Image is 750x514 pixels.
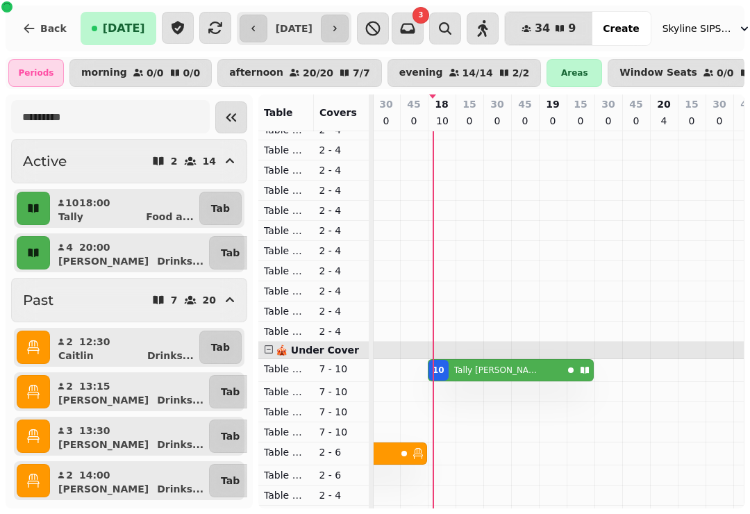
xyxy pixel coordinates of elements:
p: 0 [603,114,614,128]
p: Table 112 [264,244,308,258]
p: 0 / 0 [147,68,164,78]
p: 2 - 6 [319,445,364,459]
p: 0 [547,114,558,128]
p: 2 - 4 [319,304,364,318]
p: 45 [407,97,420,111]
p: 7 / 7 [353,68,370,78]
p: Window Seats [619,67,697,78]
button: 420:00[PERSON_NAME]Drinks... [53,236,206,270]
p: 3 [65,424,74,438]
p: 20:00 [79,240,110,254]
p: 2 / 2 [512,68,530,78]
p: 15 [574,97,587,111]
button: [DATE] [81,12,156,45]
div: Periods [8,59,64,87]
span: Back [40,24,67,33]
p: Table 203 [264,405,308,419]
p: 2 - 4 [319,488,364,502]
p: Table 108 [264,163,308,177]
button: afternoon20/207/7 [217,59,382,87]
p: evening [399,67,443,78]
p: afternoon [229,67,283,78]
p: 14:00 [79,468,110,482]
button: 213:15[PERSON_NAME]Drinks... [53,375,206,408]
p: 0 [575,114,586,128]
p: Drinks ... [157,482,203,496]
p: 30 [379,97,392,111]
p: Food a ... [146,210,194,224]
p: 2 [65,335,74,349]
p: Table 111 [264,224,308,238]
span: 34 [535,23,550,34]
p: 10 [436,114,447,128]
div: 10 [433,365,444,376]
p: 2 [171,156,178,166]
button: 214:00[PERSON_NAME]Drinks... [53,464,206,497]
button: 349 [505,12,592,45]
p: Tab [221,246,240,260]
p: Table 109 [264,183,308,197]
p: 2 - 4 [319,204,364,217]
p: Tally [PERSON_NAME] [454,365,542,376]
span: Skyline SIPS SJQ [662,22,732,35]
p: 0 [492,114,503,128]
p: Tab [221,385,240,399]
button: Tab [199,192,242,225]
p: Drinks ... [157,254,203,268]
p: Table 204 [264,425,308,439]
p: 2 - 6 [319,468,364,482]
p: 20 [657,97,670,111]
p: 7 - 10 [319,425,364,439]
p: Table 107 [264,143,308,157]
button: 212:30CaitlinDrinks... [53,331,197,364]
p: 2 - 4 [319,264,364,278]
p: 2 - 4 [319,163,364,177]
p: 19 [546,97,559,111]
p: Tab [211,201,230,215]
p: 0 [464,114,475,128]
p: 2 - 4 [319,183,364,197]
p: Drinks ... [157,438,203,451]
p: 0 [714,114,725,128]
p: 2 [65,468,74,482]
p: 0 [686,114,697,128]
button: Tab [209,375,251,408]
span: [DATE] [103,23,145,34]
p: Table 115 [264,304,308,318]
p: 30 [601,97,615,111]
span: 🎪 Under Cover [276,345,359,356]
p: Table 116 [264,324,308,338]
div: Areas [547,59,602,87]
p: 0 [631,114,642,128]
p: Table 205 [264,445,308,459]
button: Create [592,12,650,45]
p: 0 [408,114,419,128]
p: Drinks ... [157,393,203,407]
p: [PERSON_NAME] [58,482,149,496]
p: 30 [490,97,503,111]
button: 313:30[PERSON_NAME]Drinks... [53,420,206,453]
p: 7 [171,295,178,305]
p: 13:15 [79,379,110,393]
button: Tab [199,331,242,364]
h2: Past [23,290,53,310]
p: [PERSON_NAME] [58,393,149,407]
button: Back [11,12,78,45]
p: 30 [712,97,726,111]
p: 13:30 [79,424,110,438]
button: Tab [209,464,251,497]
p: Table 206 [264,468,308,482]
p: [PERSON_NAME] [58,438,149,451]
p: Table 114 [264,284,308,298]
p: Tab [211,340,230,354]
p: Table 201 [264,362,308,376]
p: 10 [65,196,74,210]
p: Tab [221,474,240,488]
button: Active214 [11,139,247,183]
p: 4 [65,240,74,254]
p: 2 - 4 [319,284,364,298]
p: [PERSON_NAME] [58,254,149,268]
span: Table [264,107,293,118]
button: evening14/142/2 [387,59,542,87]
span: 9 [568,23,576,34]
